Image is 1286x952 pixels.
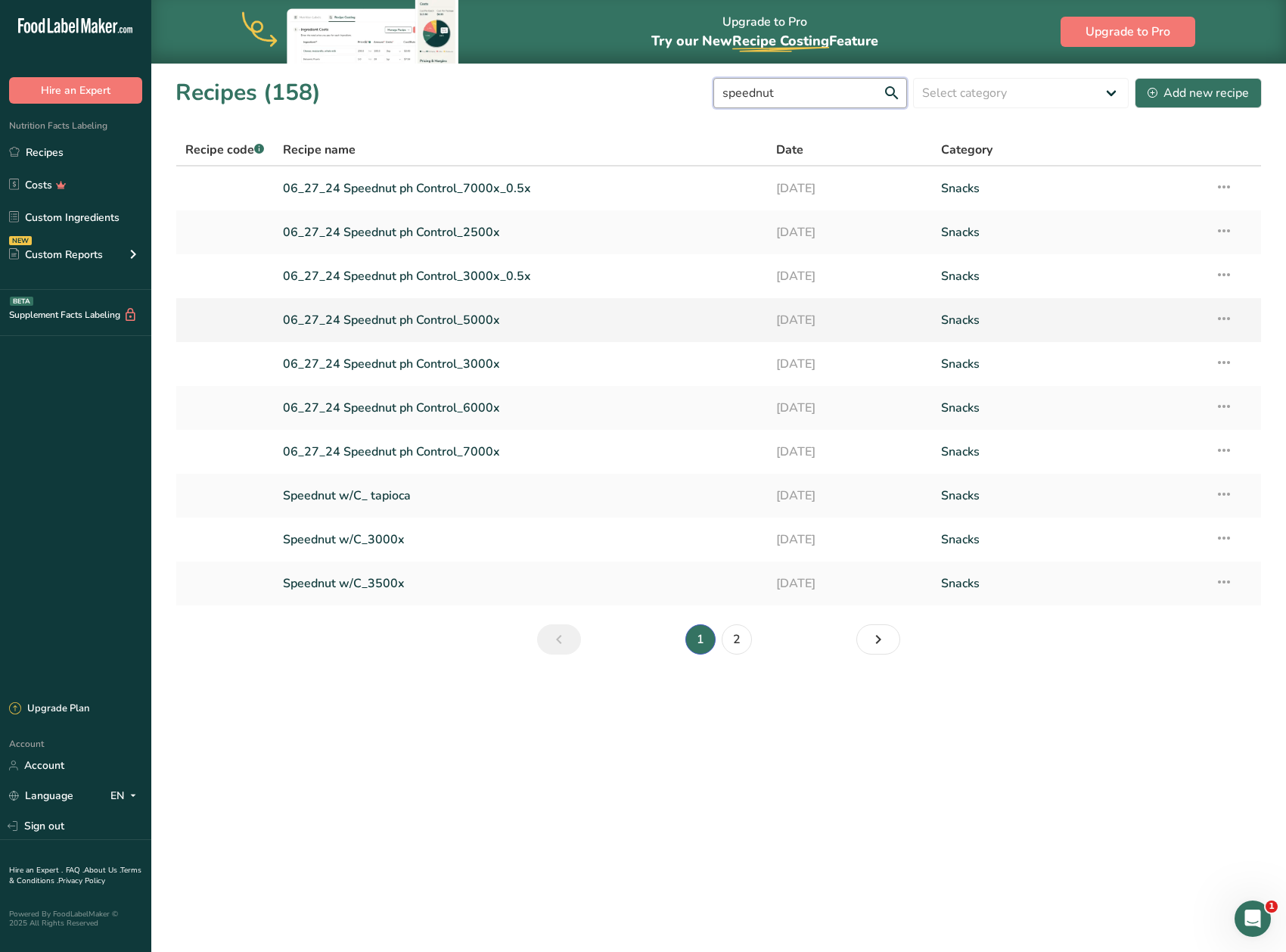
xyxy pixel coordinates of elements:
[283,141,356,159] span: Recipe name
[1061,17,1195,47] button: Upgrade to Pro
[776,216,923,248] a: [DATE]
[776,480,923,512] a: [DATE]
[84,865,120,876] a: About Us .
[283,524,759,555] a: Speednut w/C_3000x
[283,480,759,512] a: Speednut w/C_ tapioca
[283,436,759,468] a: 06_27_24 Speednut ph Control_7000x
[58,876,105,886] a: Privacy Policy
[9,247,103,263] div: Custom Reports
[283,173,759,204] a: 06_27_24 Speednut ph Control_7000x_0.5x
[537,624,581,655] a: Previous page
[941,392,1197,424] a: Snacks
[776,260,923,292] a: [DATE]
[722,624,752,655] a: Page 2.
[1135,78,1262,108] button: Add new recipe
[283,568,759,599] a: Speednut w/C_3500x
[776,141,803,159] span: Date
[9,910,142,928] div: Powered By FoodLabelMaker © 2025 All Rights Reserved
[10,297,33,306] div: BETA
[9,865,63,876] a: Hire an Expert .
[110,787,142,805] div: EN
[941,480,1197,512] a: Snacks
[776,348,923,380] a: [DATE]
[941,260,1197,292] a: Snacks
[651,32,878,50] span: Try our New Feature
[651,1,878,64] div: Upgrade to Pro
[9,702,89,717] div: Upgrade Plan
[776,524,923,555] a: [DATE]
[1266,901,1278,913] span: 1
[776,173,923,204] a: [DATE]
[776,436,923,468] a: [DATE]
[776,304,923,336] a: [DATE]
[66,865,84,876] a: FAQ .
[776,568,923,599] a: [DATE]
[941,216,1197,248] a: Snacks
[941,304,1197,336] a: Snacks
[941,141,992,159] span: Category
[9,236,32,245] div: NEW
[732,32,829,50] span: Recipe Costing
[9,865,141,886] a: Terms & Conditions .
[941,524,1197,555] a: Snacks
[9,77,142,104] button: Hire an Expert
[941,568,1197,599] a: Snacks
[283,392,759,424] a: 06_27_24 Speednut ph Control_6000x
[9,782,73,809] a: Language
[1235,901,1271,937] iframe: Intercom live chat
[1148,84,1249,102] div: Add new recipe
[941,173,1197,204] a: Snacks
[283,348,759,380] a: 06_27_24 Speednut ph Control_3000x
[283,304,759,336] a: 06_27_24 Speednut ph Control_5000x
[283,260,759,292] a: 06_27_24 Speednut ph Control_3000x_0.5x
[713,78,907,108] input: Search for recipe
[856,624,900,655] a: Next page
[941,436,1197,468] a: Snacks
[176,76,321,110] h1: Recipes (158)
[1086,23,1170,41] span: Upgrade to Pro
[283,216,759,248] a: 06_27_24 Speednut ph Control_2500x
[776,392,923,424] a: [DATE]
[185,142,264,158] span: Recipe code
[941,348,1197,380] a: Snacks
